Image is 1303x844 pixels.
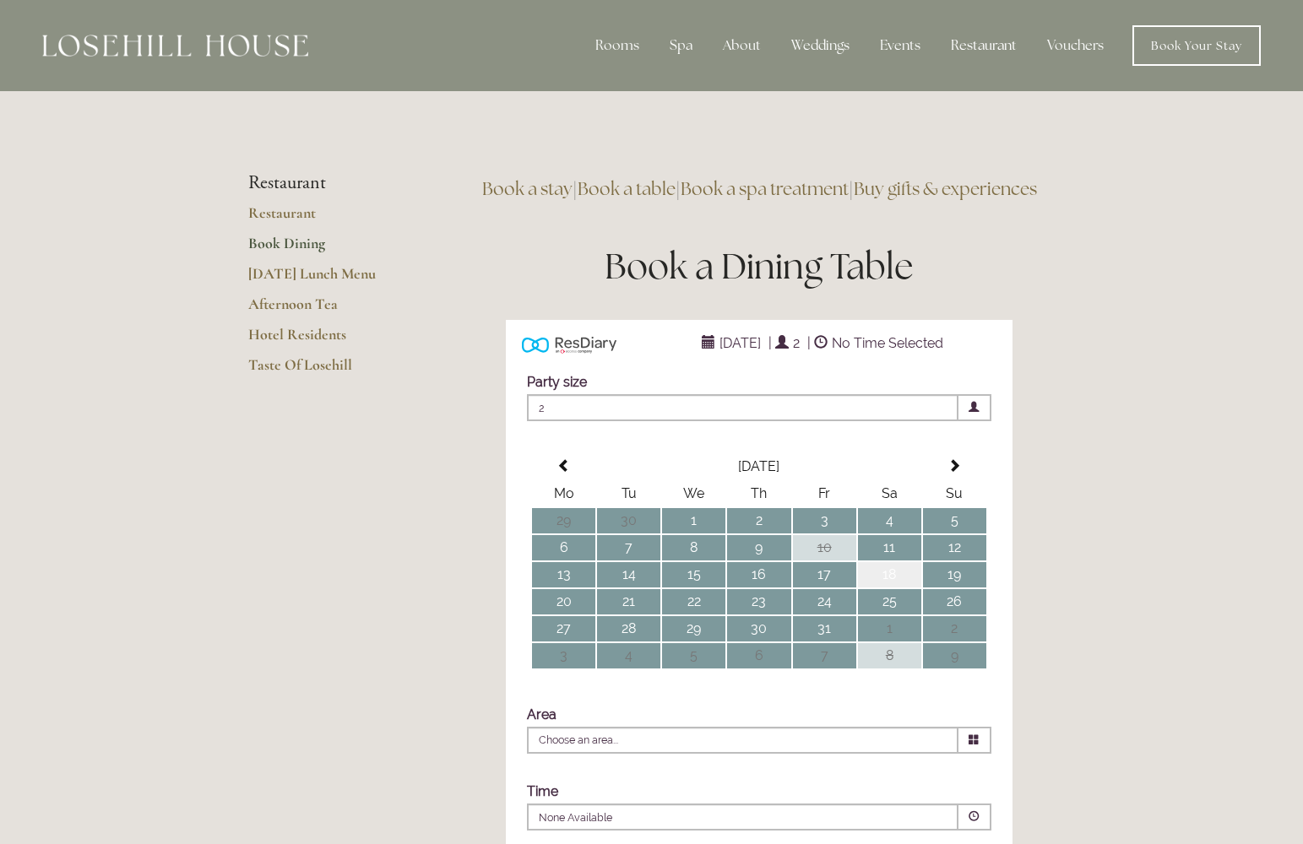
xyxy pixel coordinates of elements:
[793,535,856,560] td: 10
[662,616,725,641] td: 29
[727,616,790,641] td: 30
[778,29,863,62] div: Weddings
[793,481,856,506] th: Fr
[866,29,934,62] div: Events
[527,394,958,421] span: 2
[923,535,986,560] td: 12
[858,562,921,587] td: 18
[768,335,772,351] span: |
[858,481,921,506] th: Sa
[248,203,410,234] a: Restaurant
[532,535,595,560] td: 6
[858,616,921,641] td: 1
[793,508,856,533] td: 3
[681,177,849,200] a: Book a spa treatment
[248,172,410,194] li: Restaurant
[662,508,725,533] td: 1
[597,616,660,641] td: 28
[527,374,587,390] label: Party size
[656,29,706,62] div: Spa
[464,241,1056,291] h1: Book a Dining Table
[532,643,595,668] td: 3
[464,172,1056,206] h3: | | |
[854,177,1037,200] a: Buy gifts & experiences
[597,535,660,560] td: 7
[662,643,725,668] td: 5
[727,508,790,533] td: 2
[858,508,921,533] td: 4
[709,29,774,62] div: About
[828,331,947,355] span: No Time Selected
[248,355,410,386] a: Taste Of Losehill
[527,706,556,722] label: Area
[597,508,660,533] td: 30
[793,562,856,587] td: 17
[539,810,844,825] p: None Available
[858,589,921,614] td: 25
[727,589,790,614] td: 23
[923,589,986,614] td: 26
[662,481,725,506] th: We
[248,325,410,355] a: Hotel Residents
[597,481,660,506] th: Tu
[597,589,660,614] td: 21
[1034,29,1117,62] a: Vouchers
[923,508,986,533] td: 5
[789,331,804,355] span: 2
[522,333,616,357] img: Powered by ResDiary
[793,589,856,614] td: 24
[858,643,921,668] td: 8
[597,643,660,668] td: 4
[662,589,725,614] td: 22
[727,562,790,587] td: 16
[532,589,595,614] td: 20
[532,508,595,533] td: 29
[727,481,790,506] th: Th
[793,643,856,668] td: 7
[557,459,571,473] span: Previous Month
[1132,25,1261,66] a: Book Your Stay
[597,454,921,479] th: Select Month
[532,481,595,506] th: Mo
[715,331,765,355] span: [DATE]
[42,35,308,57] img: Losehill House
[923,643,986,668] td: 9
[582,29,653,62] div: Rooms
[923,562,986,587] td: 19
[793,616,856,641] td: 31
[727,535,790,560] td: 9
[248,234,410,264] a: Book Dining
[923,616,986,641] td: 2
[858,535,921,560] td: 11
[662,562,725,587] td: 15
[923,481,986,506] th: Su
[248,264,410,295] a: [DATE] Lunch Menu
[662,535,725,560] td: 8
[532,562,595,587] td: 13
[578,177,676,200] a: Book a table
[807,335,811,351] span: |
[727,643,790,668] td: 6
[937,29,1030,62] div: Restaurant
[527,783,558,799] label: Time
[532,616,595,641] td: 27
[947,459,961,473] span: Next Month
[482,177,573,200] a: Book a stay
[597,562,660,587] td: 14
[248,295,410,325] a: Afternoon Tea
